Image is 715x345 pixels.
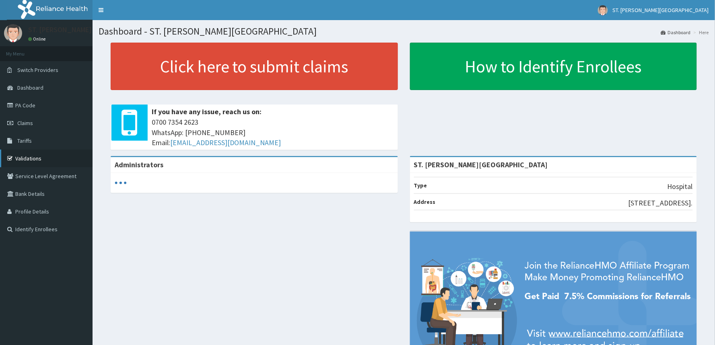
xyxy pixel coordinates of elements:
img: User Image [4,24,22,42]
p: ST. [PERSON_NAME][GEOGRAPHIC_DATA] [28,26,158,33]
span: Dashboard [17,84,43,91]
img: User Image [598,5,608,15]
span: Claims [17,119,33,127]
strong: ST. [PERSON_NAME][GEOGRAPHIC_DATA] [414,160,548,169]
a: How to Identify Enrollees [410,43,697,90]
li: Here [692,29,709,36]
span: Switch Providers [17,66,58,74]
span: Tariffs [17,137,32,144]
span: ST. [PERSON_NAME][GEOGRAPHIC_DATA] [613,6,709,14]
svg: audio-loading [115,177,127,189]
p: Hospital [668,181,693,192]
b: Administrators [115,160,163,169]
a: Dashboard [661,29,691,36]
span: 0700 7354 2623 WhatsApp: [PHONE_NUMBER] Email: [152,117,394,148]
b: If you have any issue, reach us on: [152,107,262,116]
a: Click here to submit claims [111,43,398,90]
b: Address [414,198,436,205]
h1: Dashboard - ST. [PERSON_NAME][GEOGRAPHIC_DATA] [99,26,709,37]
a: [EMAIL_ADDRESS][DOMAIN_NAME] [170,138,281,147]
p: [STREET_ADDRESS]. [628,198,693,208]
b: Type [414,182,427,189]
a: Online [28,36,47,42]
